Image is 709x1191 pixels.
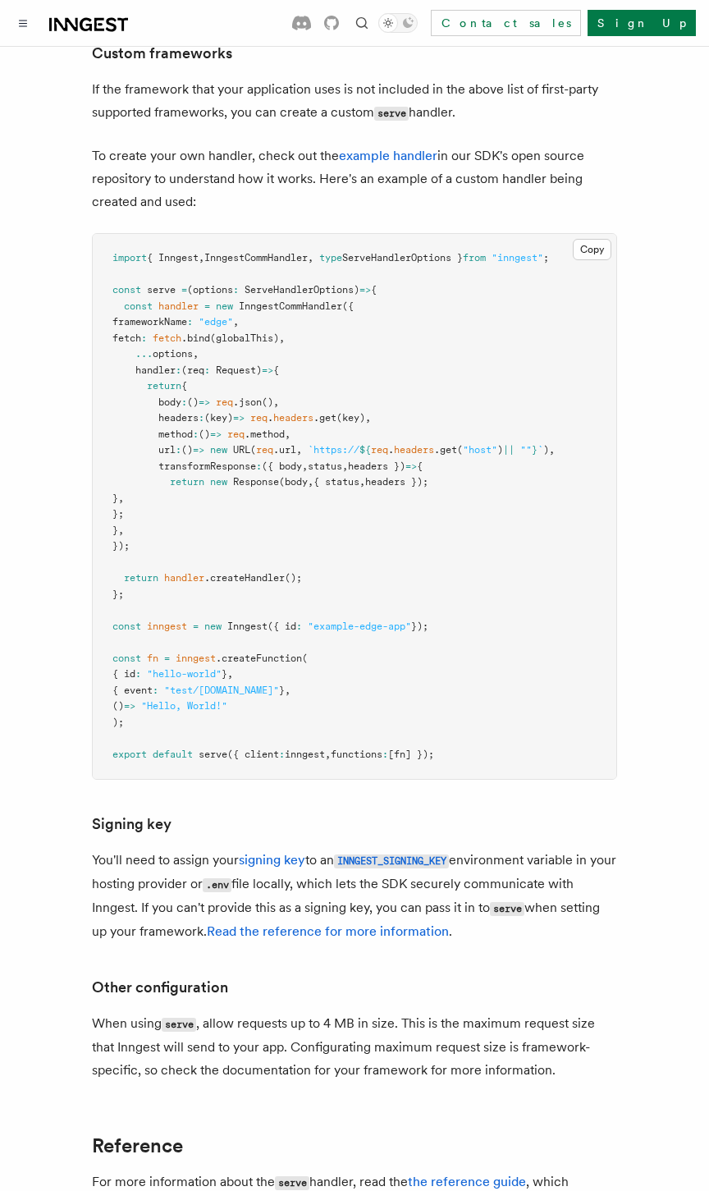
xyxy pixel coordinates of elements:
[308,460,342,472] span: status
[313,476,359,488] span: { status
[158,460,256,472] span: transformResponse
[181,364,204,376] span: (req
[239,300,342,312] span: InngestCommHandler
[92,42,232,65] a: Custom frameworks
[275,1176,309,1190] code: serve
[147,668,222,680] span: "hello-world"
[141,332,147,344] span: :
[210,476,227,488] span: new
[492,252,543,263] span: "inngest"
[279,332,285,344] span: ,
[490,902,524,916] code: serve
[273,412,313,424] span: headers
[431,10,581,36] a: Contact sales
[199,749,227,760] span: serve
[382,749,388,760] span: :
[336,412,365,424] span: (key)
[227,749,279,760] span: ({ client
[308,252,313,263] span: ,
[348,460,405,472] span: headers })
[112,621,141,632] span: const
[233,396,262,408] span: .json
[112,284,141,295] span: const
[112,668,135,680] span: { id
[135,348,153,360] span: ...
[199,428,210,440] span: ()
[497,444,503,456] span: )
[394,444,434,456] span: headers
[319,252,342,263] span: type
[147,380,181,392] span: return
[216,396,233,408] span: req
[262,396,273,408] span: ()
[503,444,515,456] span: ||
[147,284,176,295] span: serve
[199,252,204,263] span: ,
[296,621,302,632] span: :
[153,332,181,344] span: fetch
[204,412,233,424] span: (key)
[374,107,409,121] code: serve
[158,428,193,440] span: method
[112,508,124,520] span: };
[187,396,199,408] span: ()
[285,572,302,584] span: ();
[268,412,273,424] span: .
[285,685,290,696] span: ,
[334,854,449,868] code: INNGEST_SIGNING_KEY
[463,252,486,263] span: from
[256,364,262,376] span: )
[92,144,617,213] p: To create your own handler, check out the in our SDK's open source repository to understand how i...
[210,444,227,456] span: new
[210,428,222,440] span: =>
[331,749,382,760] span: functions
[285,428,290,440] span: ,
[573,239,611,260] button: Copy
[193,428,199,440] span: :
[216,300,233,312] span: new
[588,10,696,36] a: Sign Up
[204,252,308,263] span: InngestCommHandler
[296,444,302,456] span: ,
[365,412,371,424] span: ,
[302,460,308,472] span: ,
[135,364,176,376] span: handler
[233,316,239,328] span: ,
[285,749,325,760] span: inngest
[164,653,170,664] span: =
[342,252,463,263] span: ServeHandlerOptions }
[13,13,33,33] button: Toggle navigation
[405,460,417,472] span: =>
[520,444,532,456] span: ""
[181,284,187,295] span: =
[147,621,187,632] span: inngest
[250,444,256,456] span: (
[434,444,457,456] span: .get
[92,1012,617,1082] p: When using , allow requests up to 4 MB in size. This is the maximum request size that Inngest wil...
[371,284,377,295] span: {
[279,476,308,488] span: (body
[543,252,549,263] span: ;
[204,621,222,632] span: new
[141,700,227,712] span: "Hello, World!"
[233,476,279,488] span: Response
[227,428,245,440] span: req
[187,284,233,295] span: (options
[302,653,308,664] span: (
[112,316,187,328] span: frameworkName
[118,524,124,536] span: ,
[273,396,279,408] span: ,
[371,444,388,456] span: req
[463,444,497,456] span: "host"
[158,396,181,408] span: body
[334,852,449,868] a: INNGEST_SIGNING_KEY
[313,412,336,424] span: .get
[233,412,245,424] span: =>
[227,668,233,680] span: ,
[273,364,279,376] span: {
[147,653,158,664] span: fn
[279,749,285,760] span: :
[365,476,428,488] span: headers });
[549,444,555,456] span: ,
[199,396,210,408] span: =>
